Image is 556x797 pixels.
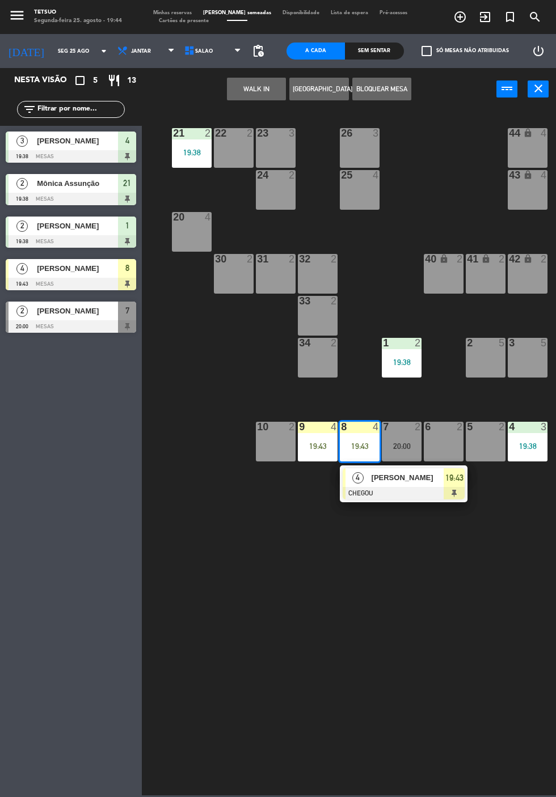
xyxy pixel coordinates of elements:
[541,422,547,432] div: 3
[457,422,464,432] div: 2
[37,135,118,147] span: [PERSON_NAME]
[6,74,82,87] div: Nesta visão
[37,177,118,189] span: Mônica Assunção
[523,170,533,180] i: lock
[508,442,547,450] div: 19:38
[541,338,547,348] div: 5
[125,219,129,232] span: 1
[352,472,364,484] span: 4
[422,46,432,56] span: check_box_outline_blank
[422,46,509,56] label: Só mesas não atribuidas
[499,338,506,348] div: 5
[36,103,124,116] input: Filtrar por nome...
[173,128,174,138] div: 21
[541,170,547,180] div: 4
[373,170,380,180] div: 4
[331,296,338,306] div: 2
[127,74,136,87] span: 13
[16,221,28,232] span: 2
[287,43,345,60] div: A cada
[498,7,523,27] span: Reserva especial
[372,472,444,484] span: [PERSON_NAME]
[298,442,338,450] div: 19:43
[195,48,213,54] span: Salão
[473,7,498,27] span: WALK IN
[197,10,277,15] span: [PERSON_NAME] semeadas
[257,128,258,138] div: 23
[496,80,517,97] button: power_input
[289,422,296,432] div: 2
[73,74,87,87] i: crop_square
[277,10,325,15] span: Disponibilidade
[148,10,197,15] span: Minhas reservas
[523,254,533,264] i: lock
[125,304,129,317] span: 7
[382,358,422,366] div: 19:38
[123,176,131,190] span: 21
[34,9,122,17] div: Tetsuo
[34,17,122,26] div: Segunda-feira 25. agosto - 19:44
[523,128,533,138] i: lock
[289,128,296,138] div: 3
[331,422,338,432] div: 4
[523,7,547,27] span: PESQUISA
[478,10,492,24] i: exit_to_app
[107,74,121,87] i: restaurant
[37,305,118,317] span: [PERSON_NAME]
[257,254,258,264] div: 31
[415,338,422,348] div: 2
[541,254,547,264] div: 2
[481,254,491,264] i: lock
[457,254,464,264] div: 2
[172,149,212,156] div: 19:38
[331,254,338,264] div: 2
[325,10,374,15] span: Lista de espera
[9,7,26,24] i: menu
[445,471,464,485] span: 19:43
[499,254,506,264] div: 2
[23,103,36,116] i: filter_list
[382,442,422,450] div: 20:00
[205,212,212,222] div: 4
[500,82,514,95] i: power_input
[340,442,380,450] div: 19:43
[16,263,28,274] span: 4
[453,10,467,24] i: add_circle_outline
[532,44,545,58] i: power_settings_new
[528,10,542,24] i: search
[215,254,216,264] div: 30
[247,128,254,138] div: 2
[16,178,28,189] span: 2
[173,212,174,222] div: 20
[532,82,545,95] i: close
[247,254,254,264] div: 2
[16,306,28,317] span: 2
[289,78,348,100] button: [GEOGRAPHIC_DATA]
[373,422,380,432] div: 4
[9,7,26,27] button: menu
[16,135,28,147] span: 3
[448,7,473,27] span: RESERVAR MESA
[251,44,265,58] span: pending_actions
[37,220,118,232] span: [PERSON_NAME]
[373,128,380,138] div: 3
[352,78,411,100] button: Bloquear Mesa
[153,18,214,23] span: Cartões de presente
[215,128,216,138] div: 22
